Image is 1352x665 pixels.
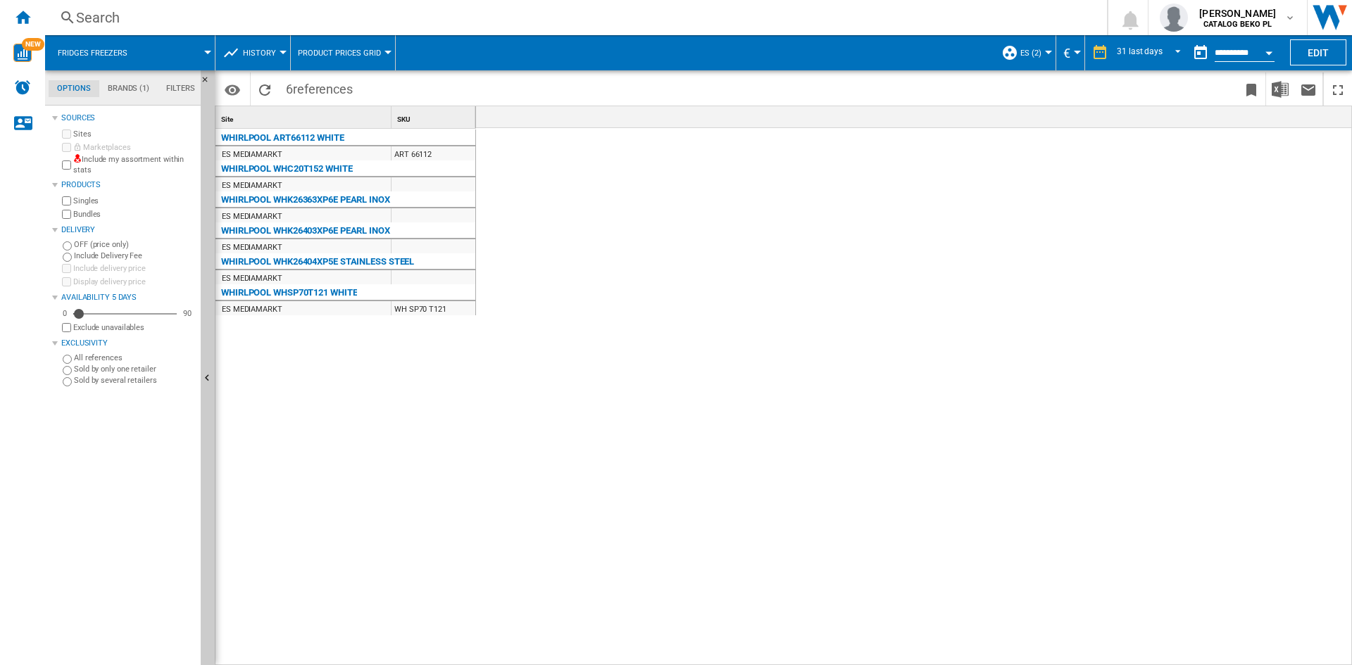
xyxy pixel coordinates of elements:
[52,35,208,70] div: Fridges freezers
[61,224,195,236] div: Delivery
[279,72,360,102] span: 6
[58,35,142,70] button: Fridges freezers
[99,80,158,97] md-tab-item: Brands (1)
[222,303,282,317] div: ES MEDIAMARKT
[62,210,71,219] input: Bundles
[62,323,71,332] input: Display delivery price
[223,35,283,70] div: History
[1001,35,1049,70] div: ES (2)
[1272,81,1289,98] img: excel-24x24.png
[61,179,195,191] div: Products
[221,129,344,146] div: WHIRLPOOL ART66112 WHITE
[218,106,391,128] div: Site Sort None
[73,129,195,139] label: Sites
[221,160,353,177] div: WHIRLPOOL WHC20T152 WHITE
[73,209,195,220] label: Bundles
[180,308,195,319] div: 90
[73,277,195,287] label: Display delivery price
[201,70,218,96] button: Hide
[243,35,283,70] button: History
[63,253,72,262] input: Include Delivery Fee
[49,80,99,97] md-tab-item: Options
[63,355,72,364] input: All references
[1203,20,1272,29] b: CATALOG BEKO PL
[61,292,195,303] div: Availability 5 Days
[1063,35,1077,70] button: €
[221,115,233,123] span: Site
[394,106,475,128] div: Sort None
[222,179,282,193] div: ES MEDIAMARKT
[62,196,71,205] input: Singles
[13,44,32,62] img: wise-card.svg
[74,364,195,374] label: Sold by only one retailer
[61,338,195,349] div: Exclusivity
[222,210,282,224] div: ES MEDIAMARKT
[1294,72,1322,106] button: Send this report by email
[221,284,357,301] div: WHIRLPOOL WHSP70T121 WHITE
[73,263,195,274] label: Include delivery price
[59,308,70,319] div: 0
[1160,4,1188,32] img: profile.jpg
[298,49,381,58] span: Product prices grid
[74,251,195,261] label: Include Delivery Fee
[73,142,195,153] label: Marketplaces
[58,49,127,58] span: Fridges freezers
[1256,38,1282,63] button: Open calendar
[73,154,195,176] label: Include my assortment within stats
[392,301,475,315] div: WH SP70 T121
[1117,46,1163,56] div: 31 last days
[222,241,282,255] div: ES MEDIAMARKT
[61,113,195,124] div: Sources
[1115,42,1187,65] md-select: REPORTS.WIZARD.STEPS.REPORT.STEPS.REPORT_OPTIONS.PERIOD: 31 last days
[62,264,71,273] input: Include delivery price
[73,307,177,321] md-slider: Availability
[221,222,390,239] div: WHIRLPOOL WHK26403XP6E PEARL INOX
[394,106,475,128] div: SKU Sort None
[74,239,195,250] label: OFF (price only)
[62,143,71,152] input: Marketplaces
[73,196,195,206] label: Singles
[1199,6,1276,20] span: [PERSON_NAME]
[221,253,414,270] div: WHIRLPOOL WHK26404XP5E STAINLESS STEEL
[63,241,72,251] input: OFF (price only)
[76,8,1070,27] div: Search
[62,129,71,139] input: Sites
[74,375,195,386] label: Sold by several retailers
[251,72,279,106] button: Reload
[298,35,388,70] button: Product prices grid
[1056,35,1085,70] md-menu: Currency
[63,377,72,386] input: Sold by several retailers
[1290,39,1346,65] button: Edit
[293,82,353,96] span: references
[1187,39,1215,67] button: md-calendar
[243,49,276,58] span: History
[222,272,282,286] div: ES MEDIAMARKT
[221,191,390,208] div: WHIRLPOOL WHK26363XP6E PEARL INOX
[74,353,195,363] label: All references
[1063,46,1070,61] span: €
[14,79,31,96] img: alerts-logo.svg
[63,366,72,375] input: Sold by only one retailer
[397,115,411,123] span: SKU
[62,277,71,286] input: Display delivery price
[73,322,195,333] label: Exclude unavailables
[1324,72,1352,106] button: Maximize
[392,146,475,160] div: ART 66112
[1020,49,1041,58] span: ES (2)
[22,38,44,51] span: NEW
[1020,35,1049,70] button: ES (2)
[1266,72,1294,106] button: Download in Excel
[62,156,71,174] input: Include my assortment within stats
[1237,72,1265,106] button: Bookmark this report
[218,77,246,102] button: Options
[222,148,282,162] div: ES MEDIAMARKT
[73,154,82,163] img: mysite-not-bg-18x18.png
[158,80,204,97] md-tab-item: Filters
[218,106,391,128] div: Sort None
